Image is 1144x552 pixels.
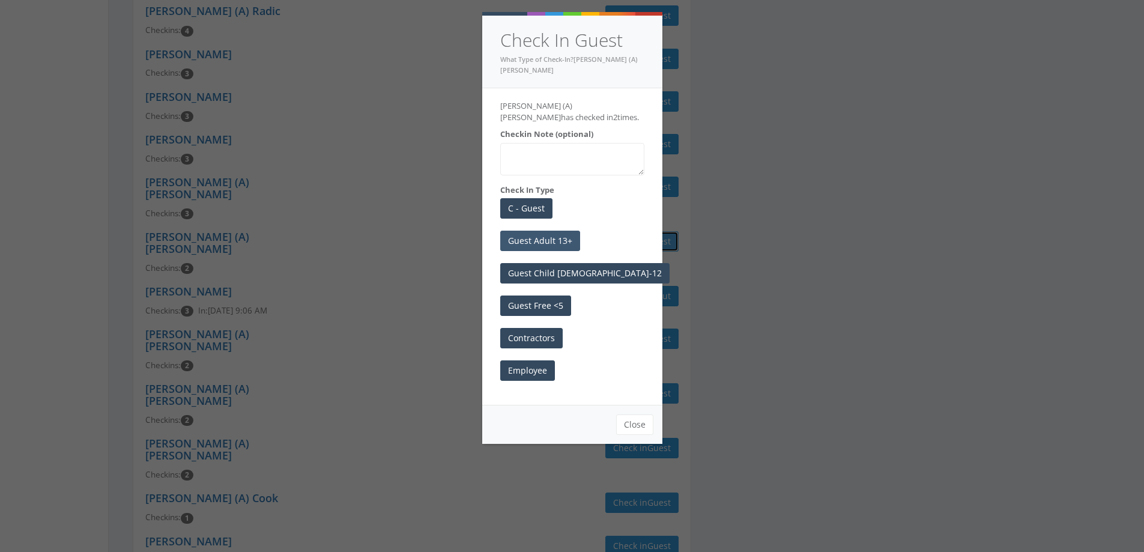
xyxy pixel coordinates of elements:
h4: Check In Guest [500,28,644,53]
label: Checkin Note (optional) [500,129,593,140]
button: Guest Free <5 [500,296,571,316]
label: Check In Type [500,184,554,196]
button: C - Guest [500,198,552,219]
span: 2 [613,112,617,123]
button: Guest Child [DEMOGRAPHIC_DATA]-12 [500,263,670,284]
button: Close [616,414,653,435]
button: Guest Adult 13+ [500,231,580,251]
button: Contractors [500,328,563,348]
button: Employee [500,360,555,381]
small: What Type of Check-In?[PERSON_NAME] (A) [PERSON_NAME] [500,55,638,75]
p: [PERSON_NAME] (A) [PERSON_NAME] has checked in times. [500,100,644,123]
